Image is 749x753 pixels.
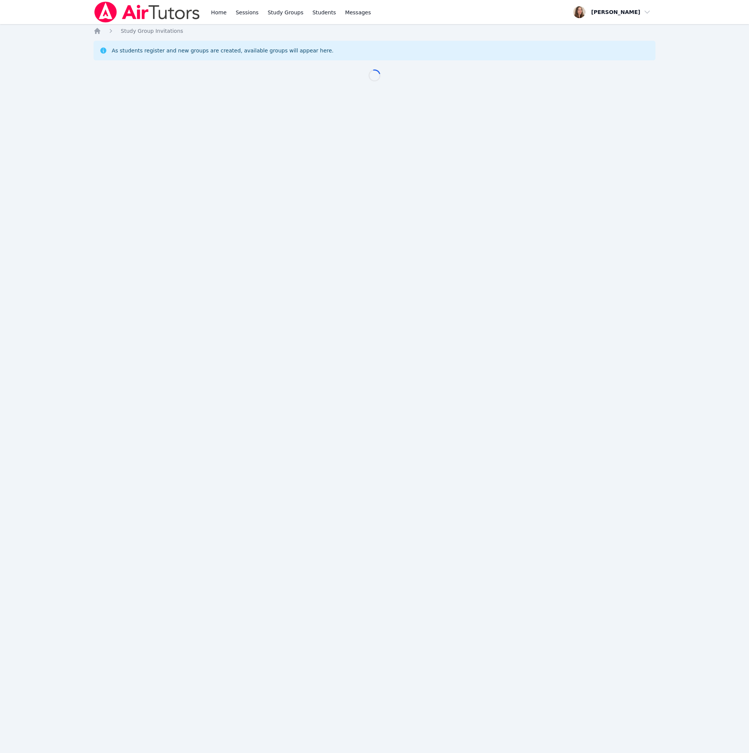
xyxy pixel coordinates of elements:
[345,9,371,16] span: Messages
[94,27,655,35] nav: Breadcrumb
[121,28,183,34] span: Study Group Invitations
[94,2,200,23] img: Air Tutors
[121,27,183,35] a: Study Group Invitations
[112,47,333,54] div: As students register and new groups are created, available groups will appear here.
